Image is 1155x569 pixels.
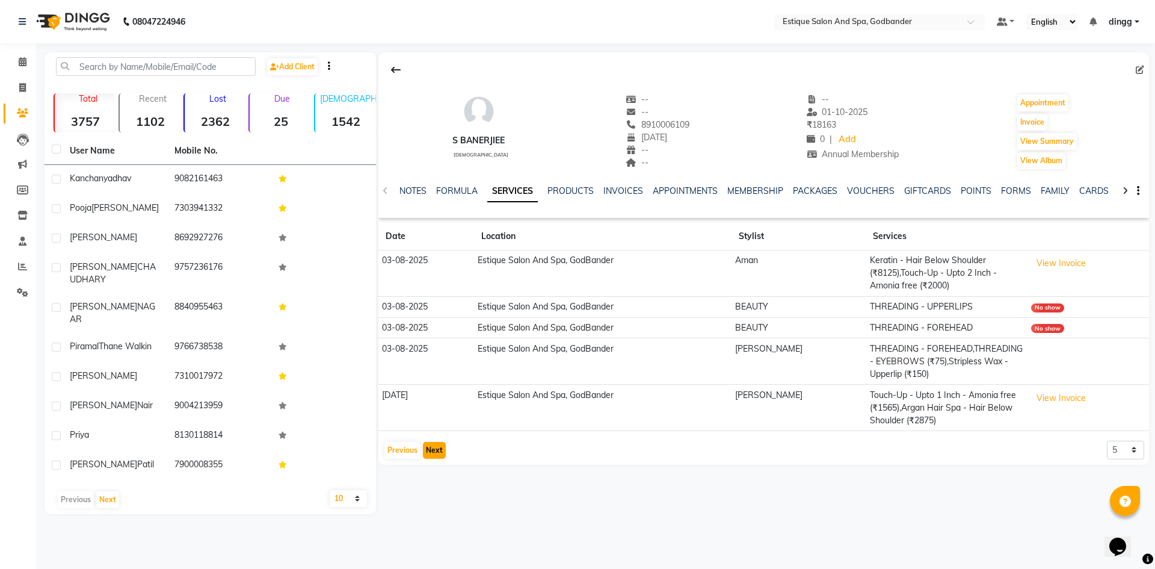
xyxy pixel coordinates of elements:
td: THREADING - UPPERLIPS [866,296,1027,317]
span: | [830,133,832,146]
a: APPOINTMENTS [653,185,718,196]
div: Back to Client [383,58,408,81]
td: 03-08-2025 [378,250,474,297]
strong: 25 [250,114,311,129]
span: [PERSON_NAME] [70,459,137,470]
span: 01-10-2025 [807,107,868,117]
a: CARDS [1079,185,1109,196]
span: Piramal [70,341,99,352]
td: [PERSON_NAME] [731,385,866,431]
span: -- [626,145,648,155]
span: [PERSON_NAME] [70,400,137,411]
span: dingg [1109,16,1132,28]
strong: 1542 [315,114,377,129]
td: [DATE] [378,385,474,431]
a: Add [837,131,858,148]
span: [DEMOGRAPHIC_DATA] [454,152,508,158]
img: avatar [461,93,497,129]
a: PRODUCTS [547,185,594,196]
div: No show [1031,303,1064,312]
span: priya [70,429,89,440]
a: FORMS [1001,185,1031,196]
td: 7303941332 [167,194,272,224]
td: Estique Salon And Spa, GodBander [474,317,731,338]
input: Search by Name/Mobile/Email/Code [56,57,256,76]
td: Touch-Up - Upto 1 Inch - Amonia free (₹1565),Argan Hair Spa - Hair Below Shoulder (₹2875) [866,385,1027,431]
th: Stylist [731,223,866,250]
a: Add Client [267,58,318,75]
iframe: chat widget [1104,521,1143,557]
th: User Name [63,137,167,165]
a: NOTES [399,185,427,196]
span: 8910006109 [626,119,689,130]
td: 03-08-2025 [378,338,474,385]
button: Appointment [1017,95,1068,111]
span: -- [807,94,830,105]
span: [PERSON_NAME] [70,301,137,312]
td: [PERSON_NAME] [731,338,866,385]
p: Due [252,93,311,104]
span: [PERSON_NAME] [70,370,137,381]
a: GIFTCARDS [904,185,951,196]
span: -- [626,157,648,168]
p: Total [60,93,116,104]
td: Estique Salon And Spa, GodBander [474,385,731,431]
td: 8840955463 [167,293,272,333]
td: Estique Salon And Spa, GodBander [474,338,731,385]
p: Lost [189,93,246,104]
td: 9004213959 [167,392,272,421]
button: Previous [384,442,420,459]
td: THREADING - FOREHEAD [866,317,1027,338]
button: View Album [1017,152,1065,169]
td: 03-08-2025 [378,296,474,317]
span: Thane Walkin [99,341,152,352]
div: No show [1031,324,1064,333]
button: View Invoice [1031,389,1091,408]
td: THREADING - FOREHEAD,THREADING - EYEBROWS (₹75),Stripless Wax - Upperlip (₹150) [866,338,1027,385]
td: 9757236176 [167,253,272,293]
span: 18163 [807,119,836,130]
th: Date [378,223,474,250]
th: Services [866,223,1027,250]
span: pooja [70,202,91,213]
td: 9766738538 [167,333,272,362]
a: POINTS [961,185,991,196]
button: View Invoice [1031,254,1091,273]
span: -- [626,94,648,105]
td: Estique Salon And Spa, GodBander [474,296,731,317]
span: patil [137,459,154,470]
span: kanchan [70,173,103,184]
td: 7310017972 [167,362,272,392]
strong: 2362 [185,114,246,129]
strong: 3757 [55,114,116,129]
span: yadhav [103,173,131,184]
p: [DEMOGRAPHIC_DATA] [320,93,377,104]
div: s banerjiee [449,134,508,147]
td: BEAUTY [731,317,866,338]
td: BEAUTY [731,296,866,317]
td: 9082161463 [167,165,272,194]
span: [PERSON_NAME] [91,202,159,213]
td: Estique Salon And Spa, GodBander [474,250,731,297]
b: 08047224946 [132,5,185,39]
a: PACKAGES [793,185,837,196]
td: 8130118814 [167,421,272,451]
a: FAMILY [1041,185,1070,196]
th: Location [474,223,731,250]
td: Aman [731,250,866,297]
button: View Summary [1017,133,1077,150]
button: Invoice [1017,114,1047,131]
span: Annual Membership [807,149,899,160]
span: 0 [807,134,825,145]
strong: 1102 [120,114,181,129]
td: 8692927276 [167,224,272,253]
td: 7900008355 [167,451,272,480]
th: Mobile No. [167,137,272,165]
button: Next [96,491,119,508]
span: ₹ [807,119,812,130]
span: -- [626,107,648,117]
button: Next [423,442,446,459]
a: MEMBERSHIP [727,185,783,196]
a: VOUCHERS [847,185,895,196]
span: [PERSON_NAME] [70,261,137,272]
